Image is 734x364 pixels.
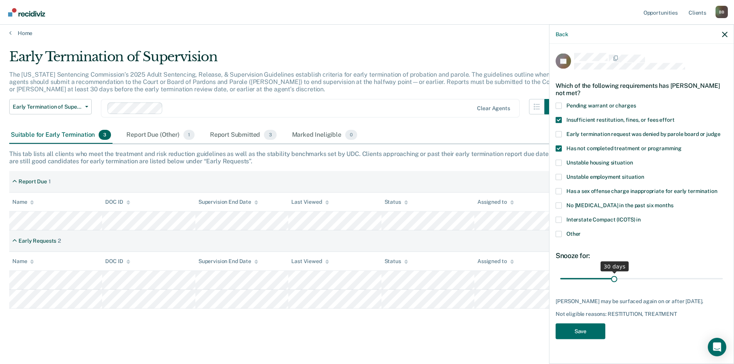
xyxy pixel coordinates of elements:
button: Save [556,323,605,339]
span: 0 [345,130,357,140]
div: This tab lists all clients who meet the treatment and risk reduction guidelines as well as the st... [9,150,725,165]
p: The [US_STATE] Sentencing Commission’s 2025 Adult Sentencing, Release, & Supervision Guidelines e... [9,71,558,93]
div: 1 [49,178,51,185]
div: B B [716,6,728,18]
div: 30 days [601,261,629,271]
div: Assigned to [477,258,514,265]
div: Early Requests [18,238,56,244]
div: Status [385,258,408,265]
div: Report Due [18,178,47,185]
div: Supervision End Date [198,199,258,205]
span: Unstable housing situation [566,159,633,165]
button: Profile dropdown button [716,6,728,18]
span: Interstate Compact (ICOTS) in [566,216,641,222]
div: Not eligible reasons: RESTITUTION, TREATMENT [556,311,727,317]
div: Open Intercom Messenger [708,338,726,356]
span: Early Termination of Supervision [13,104,82,110]
div: [PERSON_NAME] may be surfaced again on or after [DATE]. [556,298,727,304]
div: DOC ID [105,199,130,205]
div: Status [385,199,408,205]
span: Has a sex offense charge inappropriate for early termination [566,188,717,194]
div: Last Viewed [291,199,329,205]
div: Marked Ineligible [291,127,359,144]
span: Insufficient restitution, fines, or fees effort [566,116,674,122]
div: DOC ID [105,258,130,265]
div: Report Submitted [208,127,278,144]
div: Suitable for Early Termination [9,127,113,144]
span: 3 [264,130,276,140]
div: Last Viewed [291,258,329,265]
span: Unstable employment situation [566,173,644,179]
span: 3 [99,130,111,140]
div: Assigned to [477,199,514,205]
span: No [MEDICAL_DATA] in the past six months [566,202,673,208]
div: Name [12,199,34,205]
div: Supervision End Date [198,258,258,265]
img: Recidiviz [8,8,45,17]
div: Report Due (Other) [125,127,196,144]
span: Has not completed treatment or programming [566,145,682,151]
a: Home [9,30,725,37]
div: Early Termination of Supervision [9,49,560,71]
span: Pending warrant or charges [566,102,636,108]
span: 1 [183,130,195,140]
div: Name [12,258,34,265]
button: Back [556,31,568,37]
span: Other [566,230,581,237]
div: Which of the following requirements has [PERSON_NAME] not met? [556,75,727,102]
div: Snooze for: [556,251,727,260]
div: Clear agents [477,105,510,112]
span: Early termination request was denied by parole board or judge [566,131,720,137]
div: 2 [58,238,61,244]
